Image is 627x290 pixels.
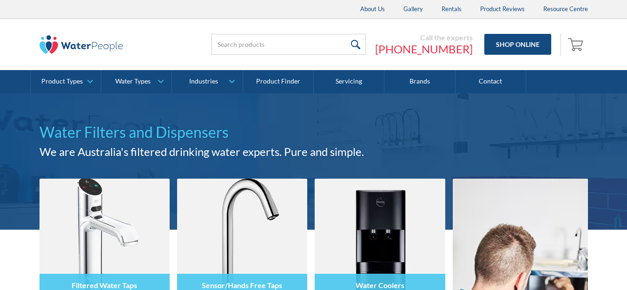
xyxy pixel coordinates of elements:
div: Water Types [115,77,151,85]
a: Open empty cart [566,33,588,56]
a: Shop Online [484,34,551,55]
img: shopping cart [568,37,586,52]
a: Brands [384,70,455,93]
a: Contact [455,70,526,93]
a: Industries [172,70,242,93]
input: Search products [211,34,366,55]
a: Product Types [31,70,101,93]
div: Call the experts [375,33,473,42]
a: Servicing [314,70,384,93]
a: [PHONE_NUMBER] [375,42,473,56]
a: Product Finder [243,70,314,93]
a: Water Types [101,70,172,93]
h4: Filtered Water Taps [72,281,137,290]
div: Industries [189,77,218,85]
img: The Water People [40,35,123,54]
div: Product Types [41,77,83,85]
h4: Water Coolers [356,281,404,290]
h4: Sensor/Hands Free Taps [202,281,282,290]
